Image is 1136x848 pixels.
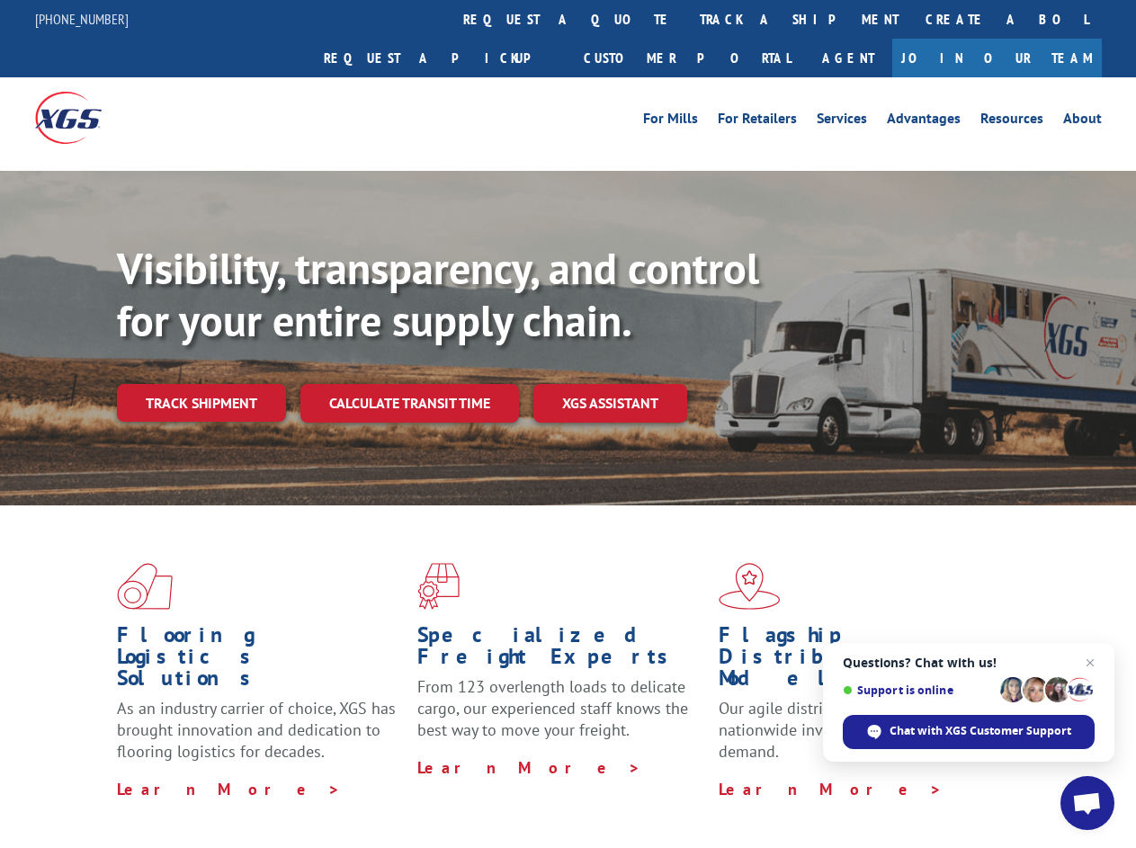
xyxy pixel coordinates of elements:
span: Questions? Chat with us! [843,656,1095,670]
span: Our agile distribution network gives you nationwide inventory management on demand. [719,698,1000,762]
span: As an industry carrier of choice, XGS has brought innovation and dedication to flooring logistics... [117,698,396,762]
span: Chat with XGS Customer Support [890,723,1071,739]
a: For Mills [643,112,698,131]
h1: Flagship Distribution Model [719,624,1006,698]
a: Learn More > [117,779,341,799]
h1: Flooring Logistics Solutions [117,624,404,698]
a: Agent [804,39,892,77]
a: For Retailers [718,112,797,131]
p: From 123 overlength loads to delicate cargo, our experienced staff knows the best way to move you... [417,676,704,756]
img: xgs-icon-flagship-distribution-model-red [719,563,781,610]
div: Open chat [1060,776,1114,830]
a: XGS ASSISTANT [533,384,687,423]
a: About [1063,112,1102,131]
a: Request a pickup [310,39,570,77]
a: Track shipment [117,384,286,422]
img: xgs-icon-total-supply-chain-intelligence-red [117,563,173,610]
a: Calculate transit time [300,384,519,423]
a: [PHONE_NUMBER] [35,10,129,28]
span: Support is online [843,683,994,697]
a: Join Our Team [892,39,1102,77]
img: xgs-icon-focused-on-flooring-red [417,563,460,610]
a: Advantages [887,112,961,131]
a: Customer Portal [570,39,804,77]
a: Learn More > [417,757,641,778]
a: Resources [980,112,1043,131]
div: Chat with XGS Customer Support [843,715,1095,749]
b: Visibility, transparency, and control for your entire supply chain. [117,240,759,348]
h1: Specialized Freight Experts [417,624,704,676]
span: Close chat [1079,652,1101,674]
a: Learn More > [719,779,943,799]
a: Services [817,112,867,131]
